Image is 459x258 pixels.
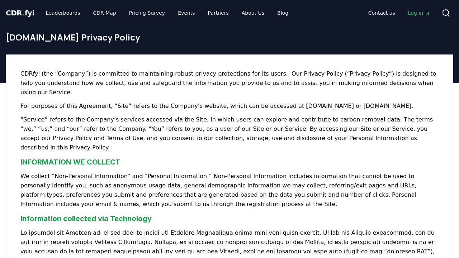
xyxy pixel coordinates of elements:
a: Log in [402,6,436,19]
span: . [22,9,25,17]
a: CDR.fyi [6,8,34,18]
a: Events [172,6,200,19]
span: Log in [408,9,430,16]
h3: INFORMATION WE COLLECT [20,157,439,167]
a: Leaderboards [40,6,86,19]
a: Partners [202,6,235,19]
a: Blog [271,6,294,19]
span: CDR fyi [6,9,34,17]
nav: Main [40,6,294,19]
nav: Main [363,6,436,19]
p: “Service” refers to the Company’s services accessed via the Site, in which users can explore and ... [20,115,439,152]
a: About Us [236,6,270,19]
a: CDR Map [87,6,122,19]
a: Pricing Survey [123,6,171,19]
p: We collect “Non-Personal Information” and “Personal Information.” Non-Personal Information includ... [20,172,439,209]
h1: [DOMAIN_NAME] Privacy Policy [6,32,453,43]
p: CDRfyi (the “Company”) is committed to maintaining robust privacy protections for its users. Our ... [20,69,439,97]
p: For purposes of this Agreement, “Site” refers to the Company’s website, which can be accessed at ... [20,101,439,111]
h3: Information collected via Technology [20,213,439,224]
a: Contact us [363,6,401,19]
